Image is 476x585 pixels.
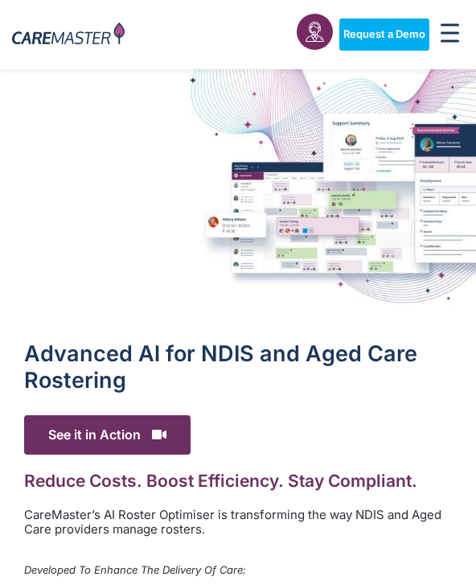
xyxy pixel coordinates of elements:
[339,19,429,51] a: Request a Demo
[24,341,452,393] h1: Advanced Al for NDIS and Aged Care Rostering
[436,19,464,51] div: Menu Toggle
[24,563,246,576] em: Developed To Enhance The Delivery Of Care:
[12,23,125,47] img: CareMaster Logo
[24,415,191,455] span: See it in Action
[343,28,425,41] span: Request a Demo
[24,508,452,537] p: CareMaster’s AI Roster Optimiser is transforming the way NDIS and Aged Care providers manage rost...
[24,471,452,491] h2: Reduce Costs. Boost Efficiency. Stay Compliant.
